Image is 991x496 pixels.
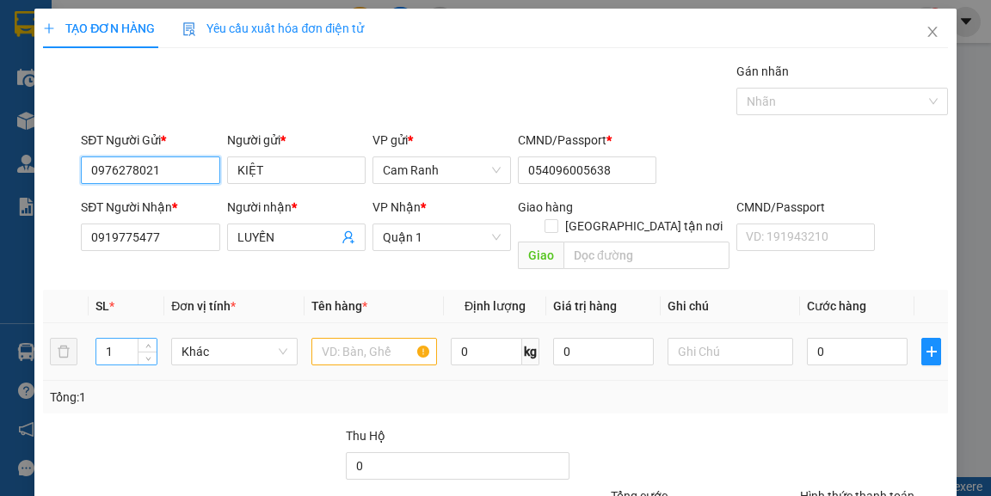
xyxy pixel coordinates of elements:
[661,290,801,323] th: Ghi chú
[908,9,957,57] button: Close
[143,341,153,352] span: up
[171,299,236,313] span: Đơn vị tính
[372,200,421,214] span: VP Nhận
[182,339,287,364] span: Khác
[668,338,794,365] input: Ghi Chú
[383,157,501,183] span: Cam Ranh
[518,131,656,150] div: CMND/Passport
[182,21,364,35] span: Yêu cầu xuất hóa đơn điện tử
[143,353,153,364] span: down
[921,338,940,365] button: plus
[553,299,617,313] span: Giá trị hàng
[227,131,366,150] div: Người gửi
[922,345,939,358] span: plus
[43,21,155,35] span: TẠO ĐƠN HÀNG
[372,131,511,150] div: VP gửi
[311,338,438,365] input: VD: Bàn, Ghế
[81,131,219,150] div: SĐT Người Gửi
[342,230,355,244] span: user-add
[106,25,170,195] b: Trà Lan Viên - Gửi khách hàng
[311,299,367,313] span: Tên hàng
[736,198,875,217] div: CMND/Passport
[81,198,219,217] div: SĐT Người Nhận
[518,242,563,269] span: Giao
[227,198,366,217] div: Người nhận
[807,299,866,313] span: Cước hàng
[465,299,526,313] span: Định lượng
[736,64,789,78] label: Gán nhãn
[518,200,573,214] span: Giao hàng
[22,111,63,192] b: Trà Lan Viên
[187,21,228,63] img: logo.jpg
[926,25,939,39] span: close
[522,338,539,365] span: kg
[138,339,157,352] span: Increase Value
[138,352,157,364] span: Decrease Value
[383,224,501,250] span: Quận 1
[346,429,385,443] span: Thu Hộ
[43,22,55,34] span: plus
[145,82,237,103] li: (c) 2017
[553,338,654,365] input: 0
[95,299,109,313] span: SL
[145,65,237,79] b: [DOMAIN_NAME]
[182,22,196,36] img: icon
[558,217,729,236] span: [GEOGRAPHIC_DATA] tận nơi
[50,338,77,365] button: delete
[563,242,729,269] input: Dọc đường
[50,388,384,407] div: Tổng: 1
